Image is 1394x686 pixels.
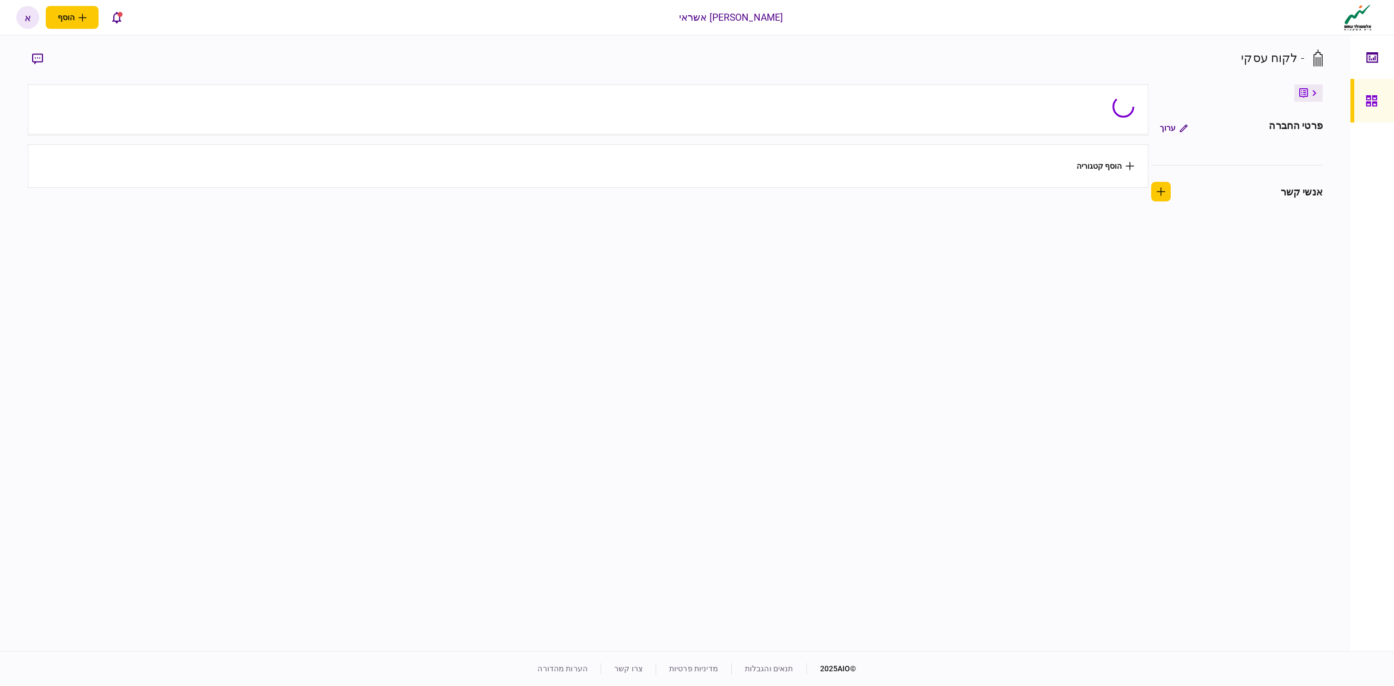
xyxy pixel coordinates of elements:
[614,664,643,673] a: צרו קשר
[1269,118,1322,138] div: פרטי החברה
[105,6,128,29] button: פתח רשימת התראות
[745,664,793,673] a: תנאים והגבלות
[1241,49,1304,67] div: - לקוח עסקי
[679,10,784,24] div: [PERSON_NAME] אשראי
[537,664,588,673] a: הערות מהדורה
[1342,4,1374,31] img: client company logo
[1151,118,1196,138] button: ערוך
[1281,185,1323,199] div: אנשי קשר
[806,663,857,675] div: © 2025 AIO
[669,664,718,673] a: מדיניות פרטיות
[16,6,39,29] button: א
[46,6,99,29] button: פתח תפריט להוספת לקוח
[1077,162,1134,170] button: הוסף קטגוריה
